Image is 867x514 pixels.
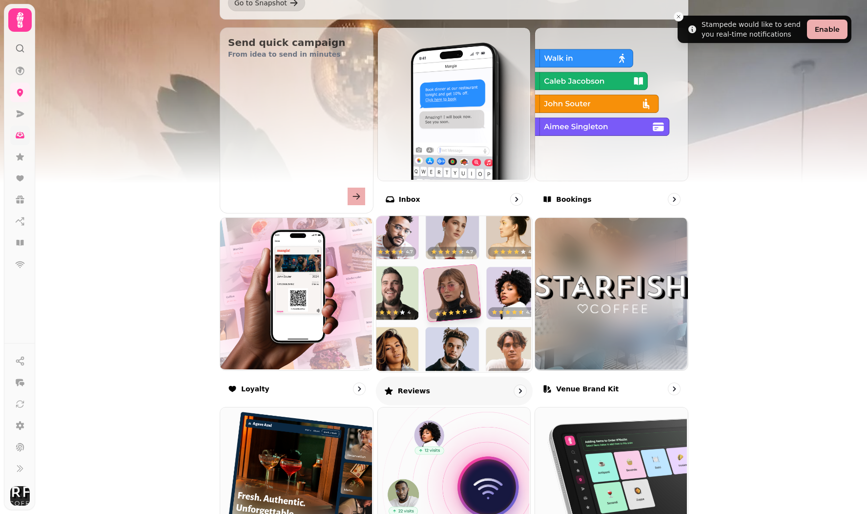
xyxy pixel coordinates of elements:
[669,384,679,394] svg: go to
[399,194,420,204] p: Inbox
[807,20,847,39] button: Enable
[376,215,533,405] a: ReviewsReviews
[377,27,530,180] img: Inbox
[377,27,531,214] a: InboxInbox
[669,194,679,204] svg: go to
[228,49,365,59] p: From idea to send in minutes
[674,12,683,21] button: Close toast
[515,385,525,395] svg: go to
[702,20,803,39] div: Stampede would like to send you real-time notifications
[556,194,591,204] p: Bookings
[512,194,521,204] svg: go to
[556,384,619,394] p: Venue brand kit
[220,217,373,404] a: LoyaltyLoyalty
[375,215,531,371] img: Reviews
[535,27,688,214] a: BookingsBookings
[228,36,365,49] h2: Send quick campaign
[220,27,373,214] button: Send quick campaignFrom idea to send in minutes
[535,218,688,371] img: aHR0cHM6Ly9maWxlcy5zdGFtcGVkZS5haS81NzExOGJmYS1mYTFhLTQ3ZDUtYmJlZi1iMGZiODk3N2E4MGYvbWVkaWEvMjZmY...
[8,486,32,506] button: User avatar
[534,27,687,180] img: Bookings
[241,384,269,394] p: Loyalty
[535,217,688,404] a: Venue brand kitVenue brand kit
[219,217,372,370] img: Loyalty
[10,486,30,506] img: User avatar
[397,385,430,395] p: Reviews
[354,384,364,394] svg: go to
